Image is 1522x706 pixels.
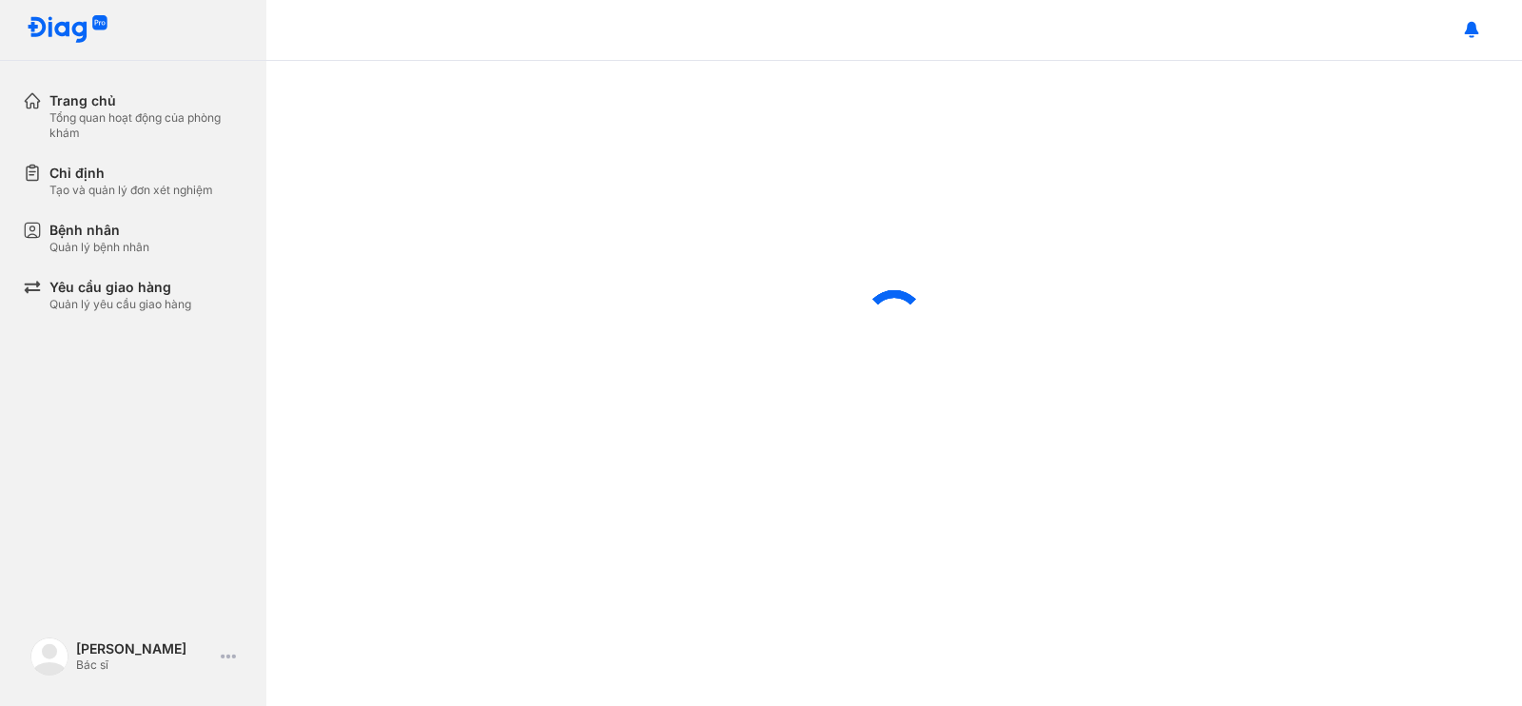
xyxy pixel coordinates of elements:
div: Yêu cầu giao hàng [49,278,191,297]
div: Quản lý yêu cầu giao hàng [49,297,191,312]
img: logo [27,15,108,45]
div: Trang chủ [49,91,244,110]
div: Tạo và quản lý đơn xét nghiệm [49,183,213,198]
div: Chỉ định [49,164,213,183]
div: Tổng quan hoạt động của phòng khám [49,110,244,141]
img: logo [30,637,68,676]
div: [PERSON_NAME] [76,640,213,657]
div: Bệnh nhân [49,221,149,240]
div: Bác sĩ [76,657,213,673]
div: Quản lý bệnh nhân [49,240,149,255]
